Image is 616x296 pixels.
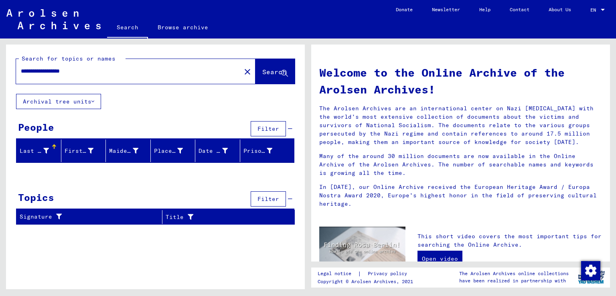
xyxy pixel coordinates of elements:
div: Last Name [20,147,49,155]
div: | [318,270,417,278]
a: Open video [417,251,462,267]
div: Place of Birth [154,144,195,157]
mat-header-cell: Maiden Name [106,140,151,162]
div: Title [166,213,275,221]
p: have been realized in partnership with [459,277,569,284]
mat-header-cell: First Name [61,140,106,162]
a: Legal notice [318,270,358,278]
p: This short video covers the most important tips for searching the Online Archive. [417,232,602,249]
p: In [DATE], our Online Archive received the European Heritage Award / Europa Nostra Award 2020, Eu... [319,183,602,208]
div: Date of Birth [199,144,240,157]
button: Filter [251,121,286,136]
a: Privacy policy [361,270,417,278]
img: yv_logo.png [576,267,606,287]
p: Many of the around 30 million documents are now available in the Online Archive of the Arolsen Ar... [319,152,602,177]
mat-header-cell: Date of Birth [195,140,240,162]
div: Title [166,211,285,223]
div: Signature [20,213,152,221]
p: The Arolsen Archives online collections [459,270,569,277]
div: People [18,120,54,134]
mat-icon: close [243,67,252,77]
button: Clear [239,63,255,79]
img: video.jpg [319,227,405,274]
div: First Name [65,144,106,157]
span: Filter [257,125,279,132]
div: Place of Birth [154,147,183,155]
p: Copyright © Arolsen Archives, 2021 [318,278,417,285]
h1: Welcome to the Online Archive of the Arolsen Archives! [319,64,602,98]
div: Zustimmung ändern [581,261,600,280]
button: Filter [251,191,286,207]
div: Last Name [20,144,61,157]
button: Archival tree units [16,94,101,109]
div: Topics [18,190,54,205]
button: Search [255,59,295,84]
mat-header-cell: Place of Birth [151,140,196,162]
span: Filter [257,195,279,203]
img: Zustimmung ändern [581,261,600,280]
div: Prisoner # [243,147,273,155]
img: Arolsen_neg.svg [6,9,101,29]
div: Maiden Name [109,147,138,155]
div: First Name [65,147,94,155]
div: Date of Birth [199,147,228,155]
a: Browse archive [148,18,218,37]
div: Signature [20,211,162,223]
p: The Arolsen Archives are an international center on Nazi [MEDICAL_DATA] with the world’s most ext... [319,104,602,146]
mat-label: Search for topics or names [22,55,115,62]
mat-header-cell: Prisoner # [240,140,294,162]
mat-select-trigger: EN [590,7,596,13]
mat-header-cell: Last Name [16,140,61,162]
div: Maiden Name [109,144,150,157]
a: Search [107,18,148,39]
span: Search [262,68,286,76]
div: Prisoner # [243,144,285,157]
